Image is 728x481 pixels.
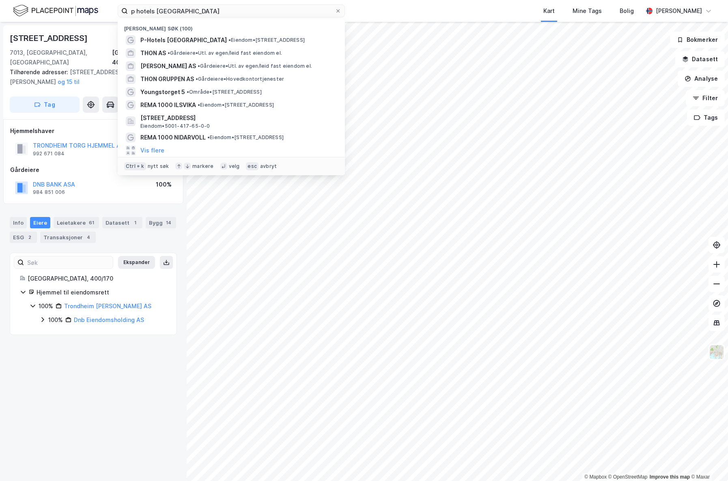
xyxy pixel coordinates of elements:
div: Bygg [146,217,176,228]
div: avbryt [260,163,277,170]
div: 61 [87,219,96,227]
div: nytt søk [148,163,169,170]
div: [STREET_ADDRESS] [10,32,89,45]
div: ESG [10,232,37,243]
div: markere [192,163,213,170]
div: 100% [39,301,53,311]
span: Tilhørende adresser: [10,69,70,75]
button: Datasett [675,51,725,67]
img: logo.f888ab2527a4732fd821a326f86c7f29.svg [13,4,98,18]
span: THON GRUPPEN AS [140,74,194,84]
div: [GEOGRAPHIC_DATA], 400/170 [28,274,167,283]
div: Ctrl + k [124,162,146,170]
span: • [198,102,200,108]
button: Bokmerker [670,32,725,48]
span: Eiendom • 5001-417-65-0-0 [140,123,210,129]
span: • [228,37,231,43]
button: Ekspander [118,256,155,269]
button: Tag [10,97,80,113]
span: • [187,89,189,95]
input: Søk [24,256,113,268]
div: Transaksjoner [40,232,96,243]
div: Gårdeiere [10,165,177,175]
span: Område • [STREET_ADDRESS] [187,89,262,95]
span: THON AS [140,48,166,58]
div: velg [229,163,240,170]
a: OpenStreetMap [608,474,648,480]
button: Filter [686,90,725,106]
iframe: Chat Widget [687,442,728,481]
span: Eiendom • [STREET_ADDRESS] [228,37,305,43]
input: Søk på adresse, matrikkel, gårdeiere, leietakere eller personer [128,5,335,17]
div: 4 [84,233,93,241]
span: • [196,76,198,82]
div: Eiere [30,217,50,228]
div: esc [246,162,258,170]
span: Eiendom • [STREET_ADDRESS] [198,102,274,108]
div: Mine Tags [573,6,602,16]
span: [PERSON_NAME] AS [140,61,196,71]
div: [GEOGRAPHIC_DATA], 400/170 [112,48,177,67]
span: Eiendom • [STREET_ADDRESS] [207,134,284,141]
div: Kontrollprogram for chat [687,442,728,481]
div: 984 851 006 [33,189,65,195]
div: [PERSON_NAME] søk (100) [118,19,345,34]
div: 100% [156,180,172,189]
span: P-Hotels [GEOGRAPHIC_DATA] [140,35,227,45]
div: 2 [26,233,34,241]
div: [PERSON_NAME] [656,6,702,16]
a: Improve this map [650,474,690,480]
a: Mapbox [584,474,607,480]
button: Vis flere [140,146,164,155]
span: • [168,50,170,56]
div: Leietakere [54,217,99,228]
span: • [198,63,200,69]
div: Kart [543,6,555,16]
div: [STREET_ADDRESS][PERSON_NAME] [10,67,170,87]
img: Z [709,344,724,360]
span: REMA 1000 NIDARVOLL [140,133,206,142]
div: 992 671 084 [33,150,65,157]
div: Hjemmelshaver [10,126,177,136]
span: REMA 1000 ILSVIKA [140,100,196,110]
div: Datasett [102,217,142,228]
div: 100% [48,315,63,325]
span: [STREET_ADDRESS] [140,113,335,123]
div: Info [10,217,27,228]
div: Bolig [620,6,634,16]
span: Gårdeiere • Hovedkontortjenester [196,76,284,82]
div: 1 [131,219,139,227]
a: Trondheim [PERSON_NAME] AS [64,303,151,309]
div: 14 [164,219,173,227]
span: • [207,134,210,140]
button: Tags [687,110,725,126]
div: Hjemmel til eiendomsrett [37,288,167,297]
button: Analyse [678,71,725,87]
div: 7013, [GEOGRAPHIC_DATA], [GEOGRAPHIC_DATA] [10,48,112,67]
span: Youngstorget 5 [140,87,185,97]
span: Gårdeiere • Utl. av egen/leid fast eiendom el. [168,50,282,56]
span: Gårdeiere • Utl. av egen/leid fast eiendom el. [198,63,312,69]
a: Dnb Eiendomsholding AS [74,316,144,323]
